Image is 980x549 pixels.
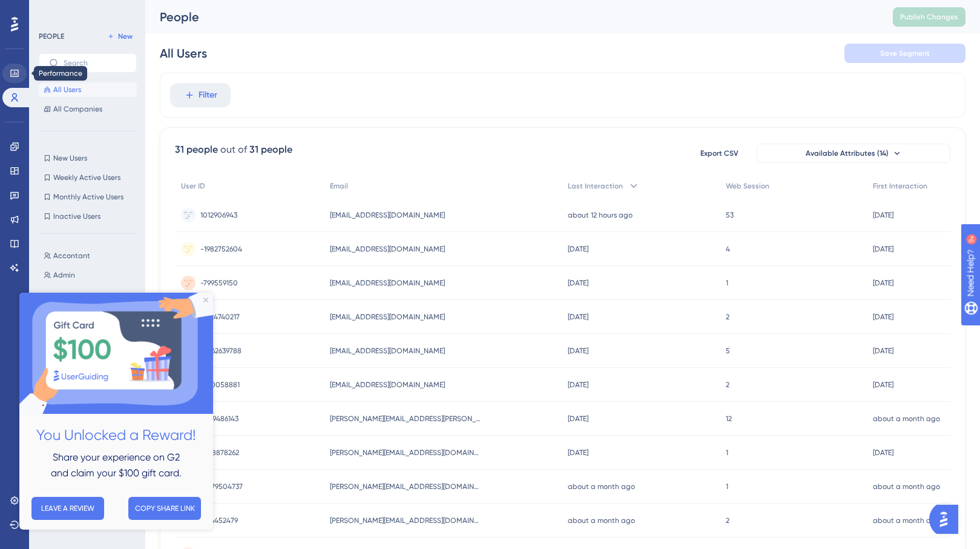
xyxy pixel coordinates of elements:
span: Available Attributes (14) [806,148,889,158]
button: Accontant [39,248,144,263]
button: Inactive Users [39,209,137,224]
span: -1079504737 [200,482,243,491]
span: Weekly Active Users [53,173,120,182]
button: Export CSV [689,144,749,163]
span: -1062639788 [200,346,242,356]
span: [PERSON_NAME][EMAIL_ADDRESS][PERSON_NAME][DOMAIN_NAME] [330,414,481,424]
time: about a month ago [568,516,635,525]
span: 1012906943 [200,210,237,220]
button: All Users [39,82,137,97]
span: All Users [53,85,81,95]
div: People [160,8,863,25]
span: All Companies [53,104,102,114]
time: [DATE] [568,347,588,355]
span: 1 [726,482,728,491]
time: [DATE] [873,347,893,355]
span: Monthly Active Users [53,192,123,202]
time: [DATE] [873,448,893,457]
div: 31 people [175,142,218,157]
span: Last Interaction [568,181,623,191]
button: New Users [39,151,137,165]
span: 4 [726,244,730,254]
div: PEOPLE [39,32,64,41]
span: New [118,32,133,41]
time: about a month ago [568,482,635,491]
span: 2 [726,516,729,525]
span: [PERSON_NAME][EMAIL_ADDRESS][DOMAIN_NAME] [330,516,481,525]
button: Monthly Active Users [39,190,137,204]
button: Weekly Active Users [39,170,137,185]
span: Save Segment [880,48,930,58]
span: 5 [726,346,730,356]
span: 2 [726,312,729,322]
h2: You Unlocked a Reward! [10,131,184,155]
span: -1982752604 [200,244,242,254]
button: Publish Changes [893,7,965,27]
span: [EMAIL_ADDRESS][DOMAIN_NAME] [330,278,445,288]
span: [EMAIL_ADDRESS][DOMAIN_NAME] [330,210,445,220]
span: and claim your $100 gift card. [31,175,162,186]
div: Close Preview [184,5,189,10]
span: Filter [199,88,217,102]
span: 1 [726,278,728,288]
span: New Users [53,153,87,163]
span: -828878262 [200,448,239,457]
time: [DATE] [873,381,893,389]
time: [DATE] [873,313,893,321]
span: Email [330,181,348,191]
button: LEAVE A REVIEW [12,204,85,227]
time: [DATE] [568,381,588,389]
time: about 12 hours ago [568,211,633,219]
span: Web Session [726,181,769,191]
time: [DATE] [568,414,588,423]
time: [DATE] [568,313,588,321]
div: All Users [160,45,207,62]
time: about a month ago [873,482,940,491]
span: 1 [726,448,728,457]
time: about a month ago [873,516,940,525]
span: Accontant [53,251,90,261]
input: Search [64,59,127,67]
div: 31 people [249,142,292,157]
span: 53 [726,210,734,220]
div: 9+ [82,6,90,16]
span: User ID [181,181,205,191]
button: Filter [170,83,231,107]
time: [DATE] [873,279,893,287]
button: Admin [39,268,144,282]
button: New [103,29,137,44]
time: [DATE] [873,211,893,219]
span: 1764452479 [200,516,238,525]
span: Export CSV [700,148,738,158]
span: Inactive Users [53,211,100,221]
span: [EMAIL_ADDRESS][DOMAIN_NAME] [330,346,445,356]
span: [EMAIL_ADDRESS][DOMAIN_NAME] [330,380,445,390]
button: Available Attributes (14) [757,144,950,163]
span: First Interaction [873,181,927,191]
time: [DATE] [873,245,893,253]
time: [DATE] [568,245,588,253]
span: Share your experience on G2 [33,159,160,170]
span: [EMAIL_ADDRESS][DOMAIN_NAME] [330,312,445,322]
button: COPY SHARE LINK [109,204,182,227]
button: Save Segment [844,44,965,63]
span: [EMAIL_ADDRESS][DOMAIN_NAME] [330,244,445,254]
time: [DATE] [568,279,588,287]
span: Publish Changes [900,12,958,22]
span: [PERSON_NAME][EMAIL_ADDRESS][DOMAIN_NAME] [330,448,481,457]
div: out of [220,142,247,157]
span: Admin [53,270,75,280]
button: All Companies [39,102,137,116]
span: [PERSON_NAME][EMAIL_ADDRESS][DOMAIN_NAME] [330,482,481,491]
iframe: UserGuiding AI Assistant Launcher [929,501,965,537]
time: [DATE] [568,448,588,457]
span: -1724740217 [200,312,240,322]
span: Need Help? [28,3,76,18]
span: 12 [726,414,732,424]
span: 2 [726,380,729,390]
span: -799559150 [200,278,238,288]
span: 2099486143 [200,414,238,424]
time: about a month ago [873,414,940,423]
span: -140058881 [200,380,240,390]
